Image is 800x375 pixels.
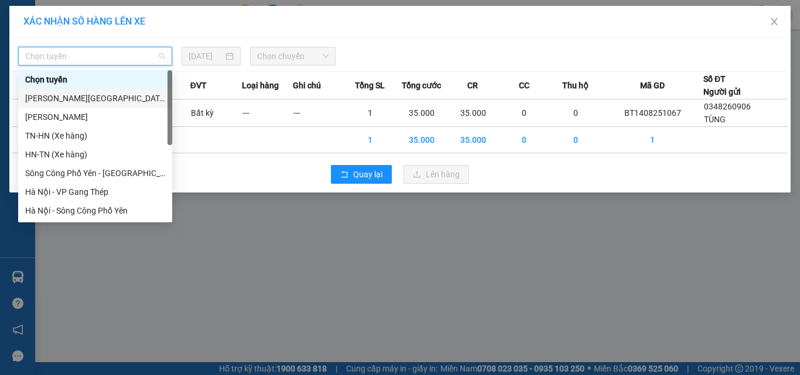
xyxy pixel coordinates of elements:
[340,170,348,180] span: rollback
[402,79,441,92] span: Tổng cước
[25,47,165,65] span: Chọn tuyến
[25,111,165,123] div: [PERSON_NAME]
[25,148,165,161] div: HN-TN (Xe hàng)
[601,99,703,127] td: BT1408251067
[18,183,172,201] div: Hà Nội - VP Gang Thép
[601,127,703,153] td: 1
[18,201,172,220] div: Hà Nội - Sông Công Phổ Yên
[447,127,499,153] td: 35.000
[18,126,172,145] div: TN-HN (Xe hàng)
[704,102,751,111] span: 0348260906
[499,99,551,127] td: 0
[18,70,172,89] div: Chọn tuyến
[110,29,490,43] li: 271 - [PERSON_NAME] - [GEOGRAPHIC_DATA] - [GEOGRAPHIC_DATA]
[15,15,102,73] img: logo.jpg
[18,108,172,126] div: Thái Nguyên - Tuyên Quang
[447,99,499,127] td: 35.000
[704,115,726,124] span: TÙNG
[189,50,223,63] input: 14/08/2025
[396,127,447,153] td: 35.000
[15,80,175,119] b: GỬI : VP [GEOGRAPHIC_DATA]
[25,204,165,217] div: Hà Nội - Sông Công Phổ Yên
[25,92,165,105] div: [PERSON_NAME][GEOGRAPHIC_DATA]
[640,79,665,92] span: Mã GD
[190,79,207,92] span: ĐVT
[18,145,172,164] div: HN-TN (Xe hàng)
[18,164,172,183] div: Sông Công Phổ Yên - Hà Nội
[25,129,165,142] div: TN-HN (Xe hàng)
[25,167,165,180] div: Sông Công Phổ Yên - [GEOGRAPHIC_DATA]
[18,89,172,108] div: Tuyên Quang - Thái Nguyên
[562,79,589,92] span: Thu hộ
[353,168,382,181] span: Quay lại
[550,127,601,153] td: 0
[344,127,396,153] td: 1
[499,127,551,153] td: 0
[23,16,145,27] span: XÁC NHẬN SỐ HÀNG LÊN XE
[331,165,392,184] button: rollbackQuay lại
[467,79,478,92] span: CR
[703,73,741,98] div: Số ĐT Người gửi
[396,99,447,127] td: 35.000
[550,99,601,127] td: 0
[25,185,165,198] div: Hà Nội - VP Gang Thép
[519,79,529,92] span: CC
[242,99,293,127] td: ---
[25,73,165,86] div: Chọn tuyến
[190,99,242,127] td: Bất kỳ
[293,99,344,127] td: ---
[355,79,385,92] span: Tổng SL
[404,165,469,184] button: uploadLên hàng
[242,79,279,92] span: Loại hàng
[758,6,791,39] button: Close
[344,99,396,127] td: 1
[293,79,321,92] span: Ghi chú
[257,47,329,65] span: Chọn chuyến
[770,17,779,26] span: close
